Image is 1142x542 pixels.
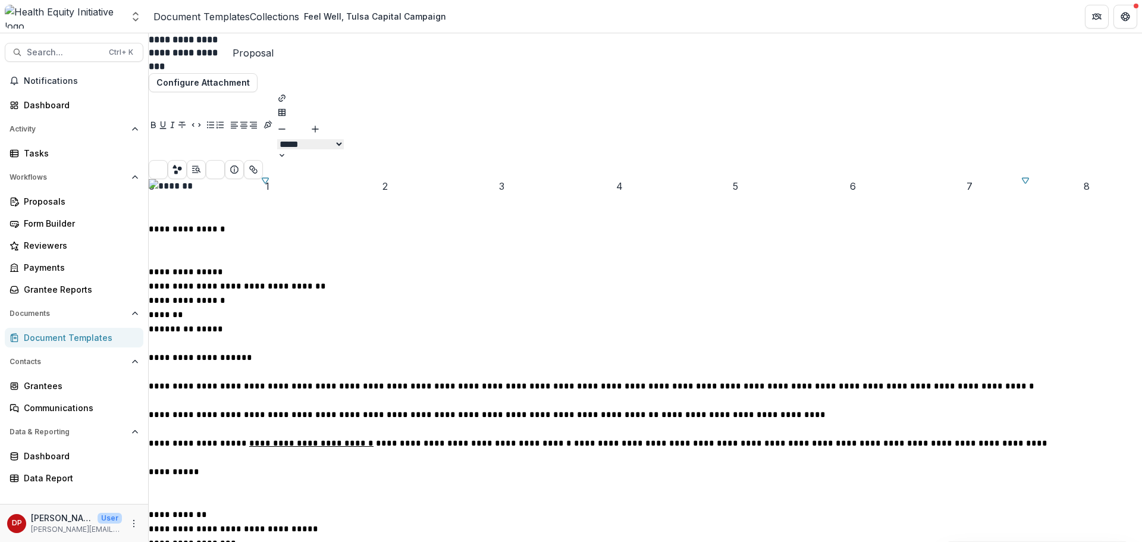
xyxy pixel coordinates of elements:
[5,446,143,466] a: Dashboard
[5,5,123,29] img: Health Equity Initiative logo
[24,331,134,344] div: Document Templates
[5,192,143,211] a: Proposals
[5,214,143,233] a: Form Builder
[177,119,187,133] button: Strike
[5,143,143,163] a: Tasks
[24,380,134,392] div: Grantees
[24,402,134,414] div: Communications
[12,519,22,527] div: Dr. Janel Pasley
[233,48,274,59] span: Proposal
[5,468,143,488] a: Data Report
[5,398,143,418] a: Communications
[5,71,143,90] button: Notifications
[168,119,177,133] button: Italicize
[24,450,134,462] div: Dashboard
[149,73,258,92] button: Configure Attachment
[106,46,136,59] div: Ctrl + K
[24,472,134,484] div: Data Report
[10,309,127,318] span: Documents
[304,10,446,23] div: Feel Well, Tulsa Capital Campaign
[24,195,134,208] div: Proposals
[10,358,127,366] span: Contacts
[168,160,187,179] button: download-word
[1113,5,1137,29] button: Get Help
[5,43,143,62] button: Search...
[153,10,250,24] a: Document Templates
[1085,5,1109,29] button: Partners
[5,304,143,323] button: Open Documents
[310,121,320,135] button: Bigger
[31,524,122,535] p: [PERSON_NAME][EMAIL_ADDRESS][PERSON_NAME][DATE][DOMAIN_NAME]
[5,95,143,115] a: Dashboard
[263,119,272,133] button: Insert Signature
[5,328,143,347] a: Document Templates
[24,76,139,86] span: Notifications
[10,125,127,133] span: Activity
[192,119,201,133] button: Code
[277,92,287,106] button: Create link
[230,119,239,133] button: Align Left
[5,236,143,255] a: Reviewers
[31,512,93,524] p: [PERSON_NAME]
[206,160,225,179] button: preview-proposal-pdf
[24,99,134,111] div: Dashboard
[187,160,206,179] button: Open Editor Sidebar
[239,119,249,133] button: Align Center
[5,258,143,277] a: Payments
[277,121,287,135] button: Smaller
[225,160,244,179] button: Show details
[24,239,134,252] div: Reviewers
[5,422,143,441] button: Open Data & Reporting
[5,352,143,371] button: Open Contacts
[206,119,215,133] button: Bullet List
[249,119,258,133] button: Align Right
[244,160,263,179] button: Show related entities
[24,217,134,230] div: Form Builder
[250,10,299,24] a: Collections
[5,280,143,299] a: Grantee Reports
[10,428,127,436] span: Data & Reporting
[5,168,143,187] button: Open Workflows
[277,106,344,121] div: Insert Table
[5,120,143,139] button: Open Activity
[24,283,134,296] div: Grantee Reports
[277,106,287,121] button: Insert Table
[10,173,127,181] span: Workflows
[24,261,134,274] div: Payments
[98,513,122,524] p: User
[5,376,143,396] a: Grantees
[149,160,168,179] button: Preview preview-doc.pdf
[127,5,144,29] button: Open entity switcher
[215,119,225,133] button: Ordered List
[153,8,451,25] nav: breadcrumb
[158,119,168,133] button: Underline
[149,119,158,133] button: Bold
[24,147,134,159] div: Tasks
[27,48,102,58] span: Search...
[127,516,141,531] button: More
